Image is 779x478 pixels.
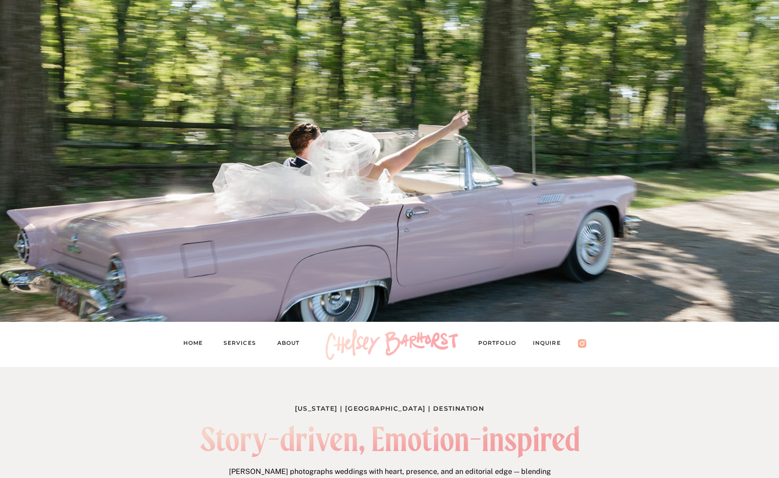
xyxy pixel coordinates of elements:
h1: [US_STATE] | [GEOGRAPHIC_DATA] | Destination [294,403,486,413]
a: Inquire [533,338,570,351]
a: PORTFOLIO [478,338,525,351]
a: About [277,338,308,351]
a: Services [224,338,264,351]
a: Home [183,338,210,351]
